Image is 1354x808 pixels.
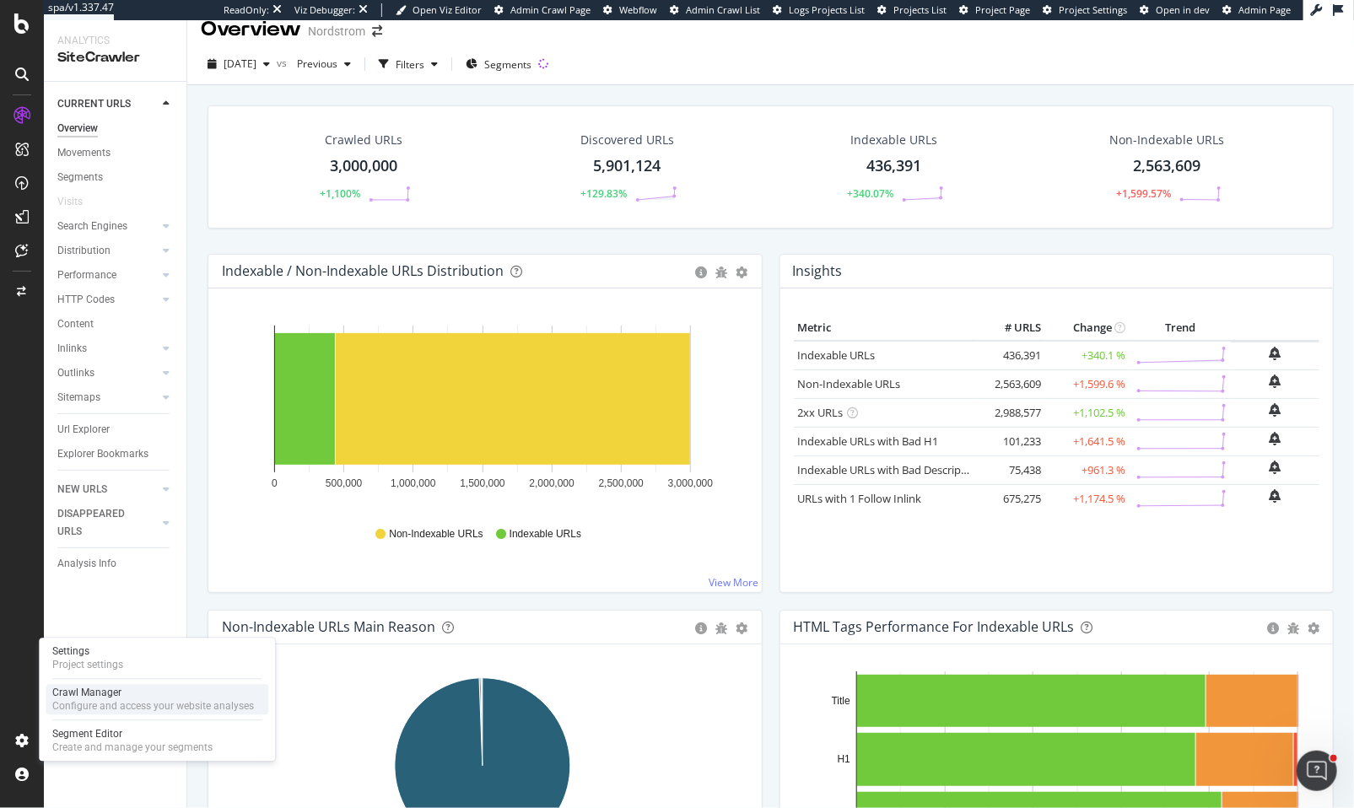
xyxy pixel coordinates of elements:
[494,3,591,17] a: Admin Crawl Page
[1059,3,1127,16] span: Project Settings
[290,57,337,71] span: Previous
[1270,432,1281,445] div: bell-plus
[798,462,982,477] a: Indexable URLs with Bad Description
[1134,155,1201,177] div: 2,563,609
[57,445,148,463] div: Explorer Bookmarks
[789,3,865,16] span: Logs Projects List
[716,267,728,278] div: bug
[57,242,158,260] a: Distribution
[57,48,173,67] div: SiteCrawler
[372,25,382,37] div: arrow-right-arrow-left
[57,144,175,162] a: Movements
[1046,398,1130,427] td: +1,102.5 %
[794,315,979,341] th: Metric
[594,155,661,177] div: 5,901,124
[57,481,158,498] a: NEW URLS
[1046,455,1130,484] td: +961.3 %
[979,315,1046,341] th: # URLS
[57,95,131,113] div: CURRENT URLS
[1287,622,1299,634] div: bug
[1270,461,1281,474] div: bell-plus
[52,741,213,755] div: Create and manage your segments
[57,267,116,284] div: Performance
[979,341,1046,370] td: 436,391
[46,644,268,674] a: SettingsProject settings
[1046,369,1130,398] td: +1,599.6 %
[52,728,213,741] div: Segment Editor
[736,622,748,634] div: gear
[696,622,708,634] div: circle-info
[1270,347,1281,360] div: bell-plus
[736,267,748,278] div: gear
[893,3,947,16] span: Projects List
[798,347,876,363] a: Indexable URLs
[57,193,83,211] div: Visits
[294,3,355,17] div: Viz Debugger:
[798,434,939,449] a: Indexable URLs with Bad H1
[52,687,254,700] div: Crawl Manager
[1238,3,1291,16] span: Admin Page
[979,484,1046,513] td: 675,275
[959,3,1030,17] a: Project Page
[57,364,94,382] div: Outlinks
[57,193,100,211] a: Visits
[320,186,360,201] div: +1,100%
[798,491,922,506] a: URLs with 1 Follow Inlink
[57,34,173,48] div: Analytics
[46,685,268,715] a: Crawl ManagerConfigure and access your website analyses
[1270,489,1281,503] div: bell-plus
[979,369,1046,398] td: 2,563,609
[670,3,760,17] a: Admin Crawl List
[330,155,397,177] div: 3,000,000
[46,726,268,757] a: Segment EditorCreate and manage your segments
[1116,186,1171,201] div: +1,599.57%
[1308,622,1319,634] div: gear
[308,23,365,40] div: Nordstrom
[57,555,175,573] a: Analysis Info
[224,57,256,71] span: 2025 Sep. 26th
[57,315,94,333] div: Content
[57,505,143,541] div: DISAPPEARED URLS
[1270,374,1281,388] div: bell-plus
[1046,484,1130,513] td: +1,174.5 %
[668,477,714,489] text: 3,000,000
[57,505,158,541] a: DISAPPEARED URLS
[975,3,1030,16] span: Project Page
[57,445,175,463] a: Explorer Bookmarks
[389,527,483,541] span: Non-Indexable URLs
[222,262,504,279] div: Indexable / Non-Indexable URLs Distribution
[529,477,575,489] text: 2,000,000
[1222,3,1291,17] a: Admin Page
[850,132,937,148] div: Indexable URLs
[201,51,277,78] button: [DATE]
[57,144,111,162] div: Movements
[1046,315,1130,341] th: Change
[222,315,742,511] svg: A chart.
[979,455,1046,484] td: 75,438
[57,120,98,137] div: Overview
[484,57,531,72] span: Segments
[52,659,123,672] div: Project settings
[696,267,708,278] div: circle-info
[1297,751,1337,791] iframe: Intercom live chat
[1267,622,1279,634] div: circle-info
[709,575,759,590] a: View More
[57,421,110,439] div: Url Explorer
[716,622,728,634] div: bug
[1156,3,1210,16] span: Open in dev
[866,155,921,177] div: 436,391
[52,700,254,714] div: Configure and access your website analyses
[57,218,158,235] a: Search Engines
[510,3,591,16] span: Admin Crawl Page
[979,398,1046,427] td: 2,988,577
[1043,3,1127,17] a: Project Settings
[326,477,363,489] text: 500,000
[773,3,865,17] a: Logs Projects List
[57,555,116,573] div: Analysis Info
[1130,315,1231,341] th: Trend
[831,695,850,707] text: Title
[1140,3,1210,17] a: Open in dev
[52,645,123,659] div: Settings
[57,169,175,186] a: Segments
